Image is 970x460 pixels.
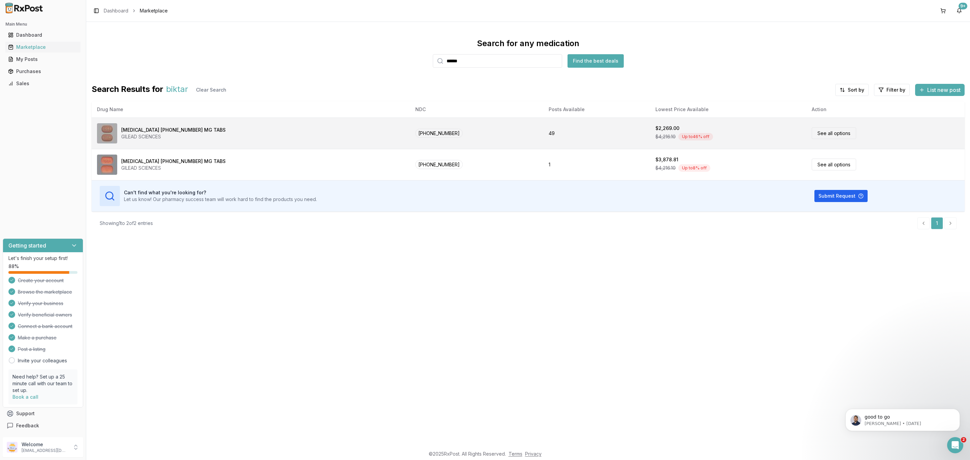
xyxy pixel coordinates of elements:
[124,189,317,196] h3: Can't find what you're looking for?
[8,80,78,87] div: Sales
[18,346,45,353] span: Post a listing
[97,155,117,175] img: Biktarvy 30-120-15 MG TABS
[525,451,542,457] a: Privacy
[18,334,57,341] span: Make a purchase
[931,217,943,229] a: 1
[22,448,68,453] p: [EMAIL_ADDRESS][DOMAIN_NAME]
[655,165,676,171] span: $4,216.10
[18,311,72,318] span: Verify beneficial owners
[18,277,64,284] span: Create your account
[3,407,83,420] button: Support
[124,196,317,203] p: Let us know! Our pharmacy success team will work hard to find the products you need.
[650,101,806,118] th: Lowest Price Available
[410,101,543,118] th: NDC
[5,29,80,41] a: Dashboard
[477,38,579,49] div: Search for any medication
[915,84,965,96] button: List new post
[3,3,46,13] img: RxPost Logo
[8,56,78,63] div: My Posts
[7,442,18,453] img: User avatar
[16,422,39,429] span: Feedback
[8,255,77,262] p: Let's finish your setup first!
[166,84,188,96] span: biktar
[835,84,869,96] button: Sort by
[814,190,868,202] button: Submit Request
[812,127,856,139] a: See all options
[3,42,83,53] button: Marketplace
[12,373,73,394] p: Need help? Set up a 25 minute call with our team to set up.
[18,357,67,364] a: Invite your colleagues
[543,101,650,118] th: Posts Available
[927,86,961,94] span: List new post
[655,125,679,132] div: $2,269.00
[5,41,80,53] a: Marketplace
[915,87,965,94] a: List new post
[655,133,676,140] span: $4,216.10
[874,84,910,96] button: Filter by
[100,220,153,227] div: Showing 1 to 2 of 2 entries
[12,394,38,400] a: Book a call
[8,263,19,270] span: 88 %
[8,241,46,250] h3: Getting started
[812,159,856,170] a: See all options
[8,68,78,75] div: Purchases
[509,451,522,457] a: Terms
[954,5,965,16] button: 9+
[3,66,83,77] button: Purchases
[917,217,957,229] nav: pagination
[140,7,168,14] span: Marketplace
[92,84,163,96] span: Search Results for
[8,44,78,51] div: Marketplace
[959,3,967,9] div: 9+
[104,7,128,14] a: Dashboard
[415,160,463,169] span: [PHONE_NUMBER]
[3,420,83,432] button: Feedback
[835,395,970,442] iframe: Intercom notifications message
[678,164,710,172] div: Up to 8 % off
[5,65,80,77] a: Purchases
[678,133,713,140] div: Up to 46 % off
[191,84,232,96] button: Clear Search
[947,437,963,453] iframe: Intercom live chat
[806,101,965,118] th: Action
[97,123,117,143] img: Biktarvy 50-200-25 MG TABS
[886,87,905,93] span: Filter by
[121,127,226,133] div: [MEDICAL_DATA] [PHONE_NUMBER] MG TABS
[3,30,83,40] button: Dashboard
[18,289,72,295] span: Browse the marketplace
[568,54,624,68] button: Find the best deals
[961,437,966,442] span: 2
[5,53,80,65] a: My Posts
[104,7,168,14] nav: breadcrumb
[5,77,80,90] a: Sales
[121,158,226,165] div: [MEDICAL_DATA] [PHONE_NUMBER] MG TABS
[543,149,650,180] td: 1
[415,129,463,138] span: [PHONE_NUMBER]
[22,441,68,448] p: Welcome
[655,156,678,163] div: $3,878.81
[121,165,226,171] div: GILEAD SCIENCES
[3,54,83,65] button: My Posts
[18,323,72,330] span: Connect a bank account
[18,300,63,307] span: Verify your business
[3,78,83,89] button: Sales
[121,133,226,140] div: GILEAD SCIENCES
[8,32,78,38] div: Dashboard
[848,87,864,93] span: Sort by
[5,22,80,27] h2: Main Menu
[92,101,410,118] th: Drug Name
[543,118,650,149] td: 49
